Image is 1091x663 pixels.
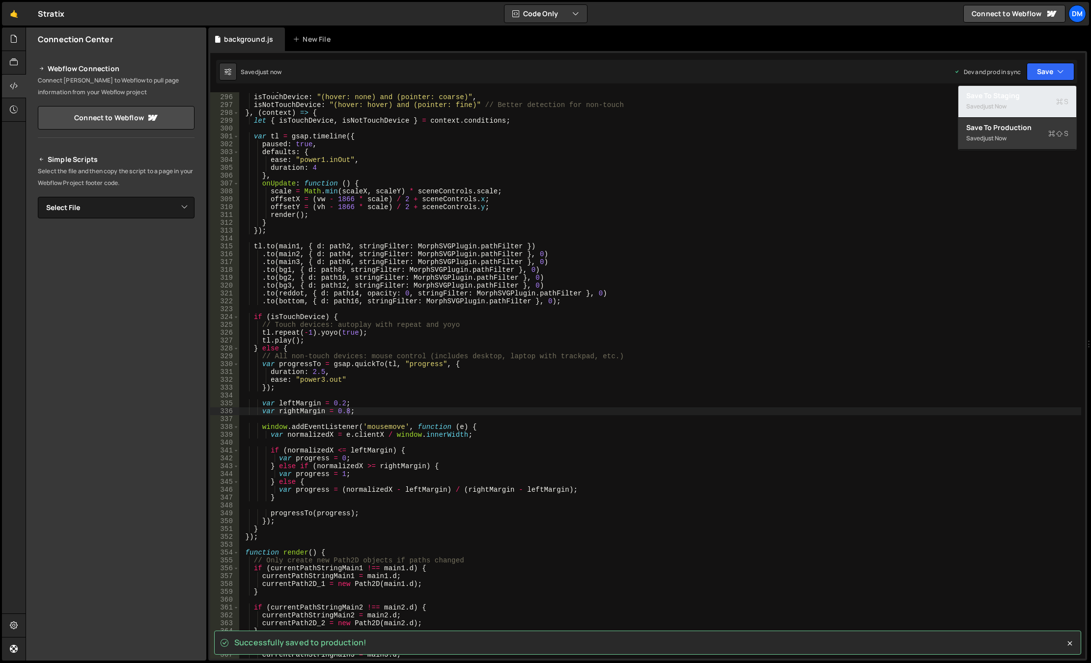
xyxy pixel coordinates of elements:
div: Save to Production [966,123,1068,133]
a: Connect to Webflow [38,106,195,130]
div: 329 [210,352,239,360]
div: 332 [210,376,239,384]
div: 296 [210,93,239,101]
h2: Connection Center [38,34,113,45]
div: 306 [210,172,239,180]
div: 357 [210,572,239,580]
div: 304 [210,156,239,164]
span: S [1048,129,1068,138]
button: Save to StagingS Savedjust now [958,86,1076,118]
div: 324 [210,313,239,321]
div: 360 [210,596,239,604]
div: 307 [210,180,239,187]
div: 330 [210,360,239,368]
div: 358 [210,580,239,588]
div: 318 [210,266,239,274]
div: just now [983,134,1007,142]
div: 356 [210,564,239,572]
div: Dev and prod in sync [954,68,1021,76]
span: S [1056,97,1068,106]
div: 325 [210,321,239,329]
iframe: YouTube video player [38,235,196,323]
div: 327 [210,337,239,345]
div: 340 [210,439,239,447]
div: 315 [210,242,239,250]
div: 305 [210,164,239,172]
div: 346 [210,486,239,494]
div: background.js [224,34,273,44]
button: Code Only [504,5,587,23]
div: Saved [241,68,281,76]
div: 355 [210,557,239,564]
div: 316 [210,250,239,258]
div: just now [983,102,1007,110]
div: 354 [210,549,239,557]
iframe: YouTube video player [38,329,196,418]
div: 335 [210,399,239,407]
div: 366 [210,643,239,651]
div: 313 [210,227,239,235]
div: 338 [210,423,239,431]
div: 312 [210,219,239,227]
div: 343 [210,462,239,470]
div: 303 [210,148,239,156]
div: 349 [210,509,239,517]
div: 311 [210,211,239,219]
div: 331 [210,368,239,376]
div: New File [293,34,334,44]
div: 350 [210,517,239,525]
div: 351 [210,525,239,533]
div: 353 [210,541,239,549]
div: 333 [210,384,239,392]
div: 328 [210,345,239,352]
div: 310 [210,203,239,211]
div: 367 [210,651,239,659]
h2: Simple Scripts [38,154,195,165]
p: Connect [PERSON_NAME] to Webflow to pull page information from your Webflow project [38,75,195,98]
div: 363 [210,619,239,627]
div: 359 [210,588,239,596]
div: 297 [210,101,239,109]
div: 321 [210,290,239,297]
div: 345 [210,478,239,486]
div: 364 [210,627,239,635]
div: 298 [210,109,239,117]
div: Save to Staging [966,91,1068,101]
div: Saved [966,101,1068,112]
div: 301 [210,133,239,140]
div: 362 [210,611,239,619]
div: 348 [210,502,239,509]
div: just now [258,68,281,76]
a: Dm [1068,5,1086,23]
span: Successfully saved to production! [234,637,366,648]
div: 336 [210,407,239,415]
div: 309 [210,195,239,203]
div: 347 [210,494,239,502]
h2: Webflow Connection [38,63,195,75]
div: 326 [210,329,239,337]
p: Select the file and then copy the script to a page in your Webflow Project footer code. [38,165,195,189]
div: 319 [210,274,239,282]
div: 339 [210,431,239,439]
div: Stratix [38,8,64,20]
a: Connect to Webflow [963,5,1065,23]
div: 300 [210,125,239,133]
button: Save [1027,63,1074,80]
div: 361 [210,604,239,611]
div: 308 [210,187,239,195]
div: 317 [210,258,239,266]
a: 🤙 [2,2,26,26]
div: 323 [210,305,239,313]
button: Save to ProductionS Savedjust now [958,118,1076,150]
div: 320 [210,282,239,290]
div: 322 [210,297,239,305]
div: 314 [210,235,239,242]
div: 352 [210,533,239,541]
div: 341 [210,447,239,454]
div: 302 [210,140,239,148]
div: 337 [210,415,239,423]
div: 344 [210,470,239,478]
div: 334 [210,392,239,399]
div: 342 [210,454,239,462]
